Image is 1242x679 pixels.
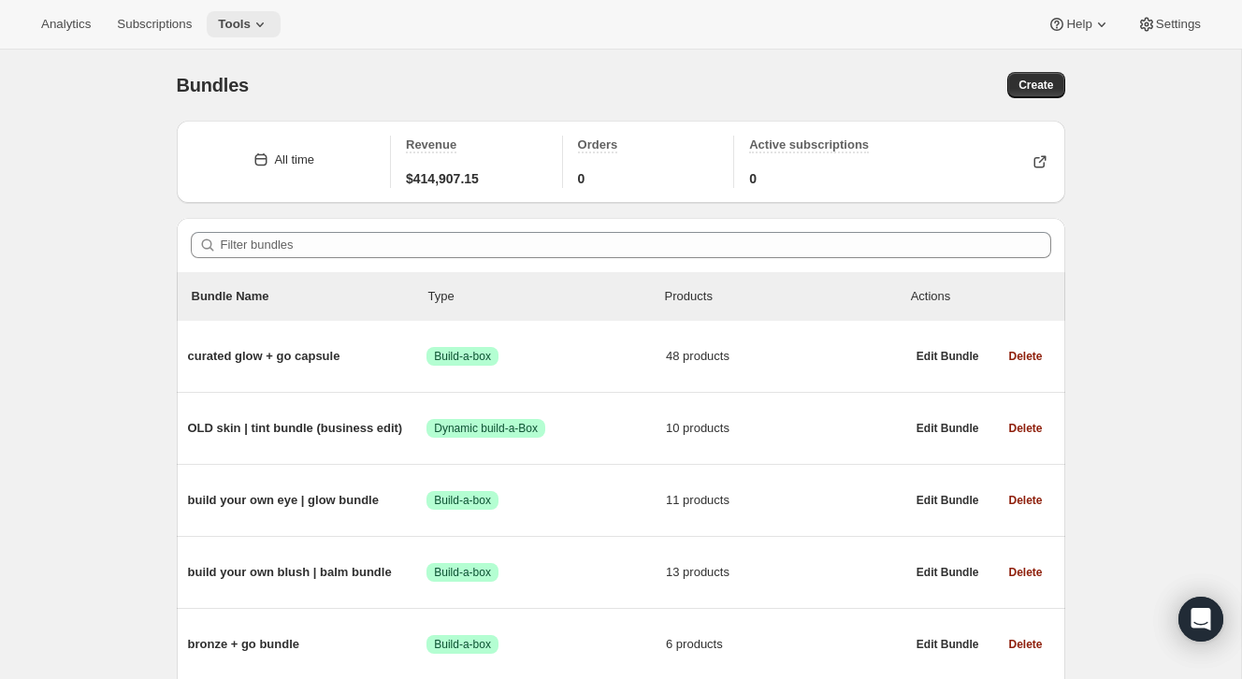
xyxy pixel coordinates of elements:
[666,635,905,654] span: 6 products
[188,635,427,654] span: bronze + go bundle
[274,151,314,169] div: All time
[1018,78,1053,93] span: Create
[434,565,491,580] span: Build-a-box
[30,11,102,37] button: Analytics
[997,415,1053,441] button: Delete
[106,11,203,37] button: Subscriptions
[1126,11,1212,37] button: Settings
[997,559,1053,585] button: Delete
[1178,597,1223,642] div: Open Intercom Messenger
[997,343,1053,369] button: Delete
[188,563,427,582] span: build your own blush | balm bundle
[406,137,456,152] span: Revenue
[1008,637,1042,652] span: Delete
[41,17,91,32] span: Analytics
[1156,17,1201,32] span: Settings
[666,563,905,582] span: 13 products
[905,487,990,513] button: Edit Bundle
[406,169,479,188] span: $414,907.15
[1007,72,1064,98] button: Create
[917,493,979,508] span: Edit Bundle
[221,232,1051,258] input: Filter bundles
[917,421,979,436] span: Edit Bundle
[905,631,990,657] button: Edit Bundle
[997,631,1053,657] button: Delete
[207,11,281,37] button: Tools
[1008,565,1042,580] span: Delete
[434,421,538,436] span: Dynamic build-a-Box
[188,419,427,438] span: OLD skin | tint bundle (business edit)
[905,343,990,369] button: Edit Bundle
[917,565,979,580] span: Edit Bundle
[188,347,427,366] span: curated glow + go capsule
[749,169,757,188] span: 0
[578,169,585,188] span: 0
[666,347,905,366] span: 48 products
[917,637,979,652] span: Edit Bundle
[434,637,491,652] span: Build-a-box
[428,287,665,306] div: Type
[905,559,990,585] button: Edit Bundle
[117,17,192,32] span: Subscriptions
[1008,421,1042,436] span: Delete
[749,137,869,152] span: Active subscriptions
[188,491,427,510] span: build your own eye | glow bundle
[666,419,905,438] span: 10 products
[1066,17,1091,32] span: Help
[905,415,990,441] button: Edit Bundle
[917,349,979,364] span: Edit Bundle
[177,75,250,95] span: Bundles
[578,137,618,152] span: Orders
[997,487,1053,513] button: Delete
[1008,493,1042,508] span: Delete
[192,287,428,306] p: Bundle Name
[218,17,251,32] span: Tools
[665,287,902,306] div: Products
[666,491,905,510] span: 11 products
[911,287,1050,306] div: Actions
[1036,11,1121,37] button: Help
[434,493,491,508] span: Build-a-box
[1008,349,1042,364] span: Delete
[434,349,491,364] span: Build-a-box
